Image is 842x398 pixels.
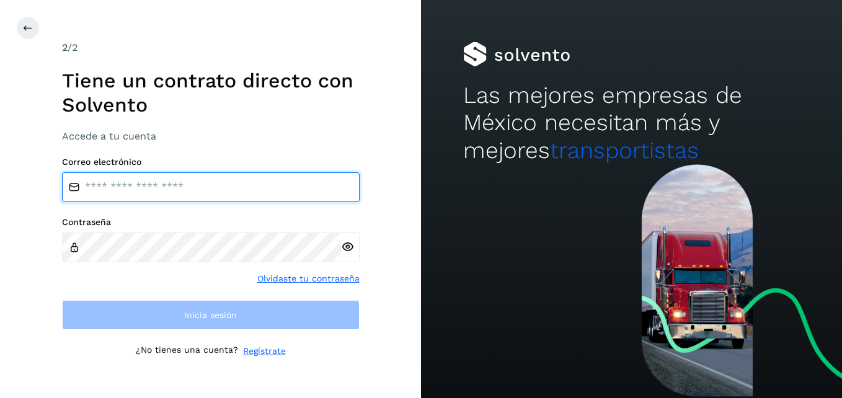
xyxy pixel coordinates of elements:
div: /2 [62,40,360,55]
p: ¿No tienes una cuenta? [136,345,238,358]
span: Inicia sesión [184,311,237,319]
h1: Tiene un contrato directo con Solvento [62,69,360,117]
span: transportistas [550,137,699,164]
label: Contraseña [62,217,360,228]
h2: Las mejores empresas de México necesitan más y mejores [463,82,800,164]
a: Regístrate [243,345,286,358]
h3: Accede a tu cuenta [62,130,360,142]
span: 2 [62,42,68,53]
a: Olvidaste tu contraseña [257,272,360,285]
button: Inicia sesión [62,300,360,330]
label: Correo electrónico [62,157,360,167]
